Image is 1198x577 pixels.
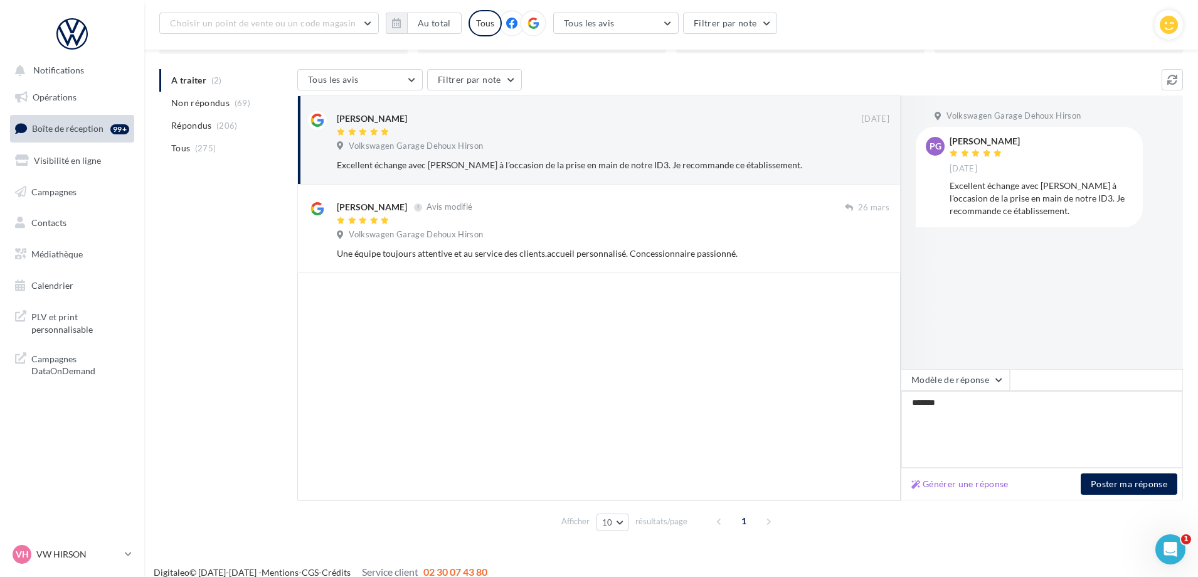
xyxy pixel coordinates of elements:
[171,119,212,132] span: Répondus
[195,143,216,153] span: (275)
[734,511,754,531] span: 1
[216,121,238,131] span: (206)
[171,97,230,109] span: Non répondus
[1081,473,1177,495] button: Poster ma réponse
[1155,534,1185,564] iframe: Intercom live chat
[16,548,29,561] span: VH
[946,111,1081,122] span: Volkswagen Garage Dehoux Hirson
[553,13,679,34] button: Tous les avis
[8,303,137,340] a: PLV et print personnalisable
[110,124,129,134] div: 99+
[930,140,941,153] span: PG
[34,155,101,166] span: Visibilité en ligne
[386,13,462,34] button: Au total
[31,308,129,335] span: PLV et print personnalisable
[950,180,1133,217] div: Excellent échange avec [PERSON_NAME] à l'occasion de la prise en main de notre ID3. Je recommande...
[596,514,628,531] button: 10
[337,112,407,125] div: [PERSON_NAME]
[36,548,120,561] p: VW HIRSON
[10,542,134,566] a: VH VW HIRSON
[159,13,379,34] button: Choisir un point de vente ou un code magasin
[683,13,778,34] button: Filtrer par note
[235,98,250,108] span: (69)
[33,65,84,76] span: Notifications
[1181,534,1191,544] span: 1
[8,115,137,142] a: Boîte de réception99+
[8,148,137,174] a: Visibilité en ligne
[8,345,137,382] a: Campagnes DataOnDemand
[901,369,1010,391] button: Modèle de réponse
[32,123,103,134] span: Boîte de réception
[427,202,472,212] span: Avis modifié
[337,247,808,260] div: Une équipe toujours attentive et au service des clients.accueil personnalisé. Concessionnaire pas...
[8,210,137,236] a: Contacts
[8,179,137,205] a: Campagnes
[950,163,977,175] span: [DATE]
[950,137,1020,146] div: [PERSON_NAME]
[349,229,483,240] span: Volkswagen Garage Dehoux Hirson
[564,18,615,28] span: Tous les avis
[906,477,1014,492] button: Générer une réponse
[862,114,889,125] span: [DATE]
[31,217,66,228] span: Contacts
[33,92,77,102] span: Opérations
[31,350,129,377] span: Campagnes DataOnDemand
[635,515,687,527] span: résultats/page
[858,202,889,213] span: 26 mars
[337,201,407,213] div: [PERSON_NAME]
[427,69,522,90] button: Filtrer par note
[8,241,137,267] a: Médiathèque
[308,74,359,85] span: Tous les avis
[31,186,77,197] span: Campagnes
[602,517,613,527] span: 10
[337,159,808,171] div: Excellent échange avec [PERSON_NAME] à l'occasion de la prise en main de notre ID3. Je recommande...
[469,10,502,36] div: Tous
[171,142,190,154] span: Tous
[349,141,483,152] span: Volkswagen Garage Dehoux Hirson
[407,13,462,34] button: Au total
[8,84,137,111] a: Opérations
[31,249,83,259] span: Médiathèque
[8,272,137,299] a: Calendrier
[561,515,590,527] span: Afficher
[297,69,423,90] button: Tous les avis
[170,18,356,28] span: Choisir un point de vente ou un code magasin
[31,280,73,291] span: Calendrier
